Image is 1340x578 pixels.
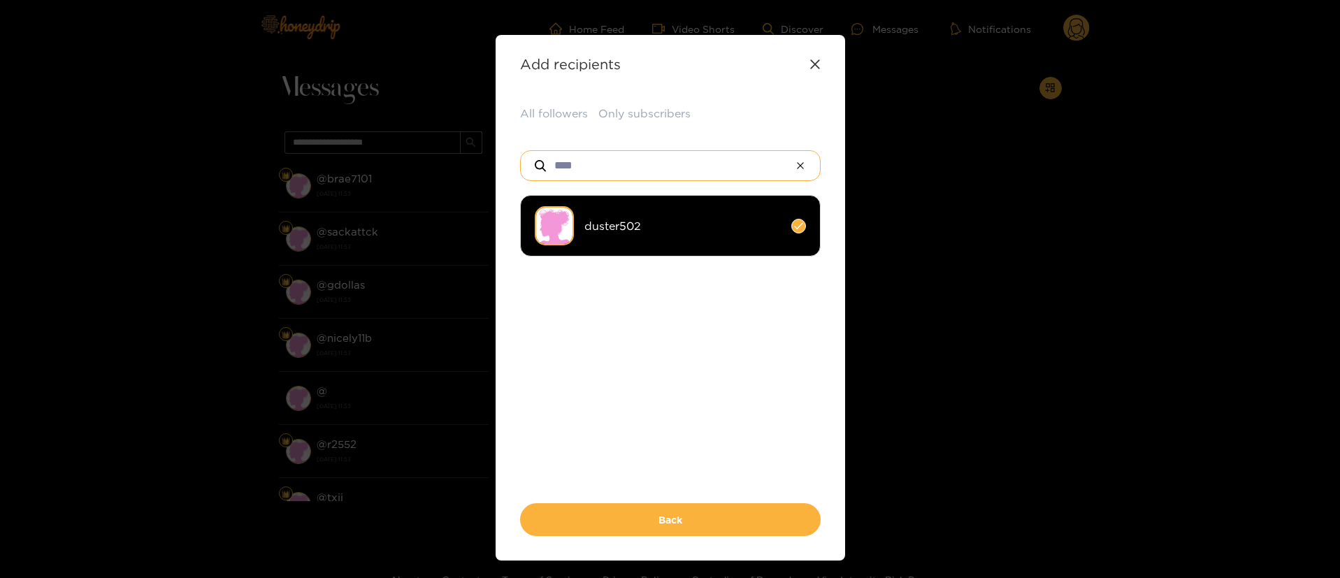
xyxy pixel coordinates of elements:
strong: Add recipients [520,56,621,72]
button: Back [520,503,821,536]
button: All followers [520,106,588,122]
span: duster502 [584,218,781,234]
img: no-avatar.png [535,206,574,245]
button: Only subscribers [598,106,691,122]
